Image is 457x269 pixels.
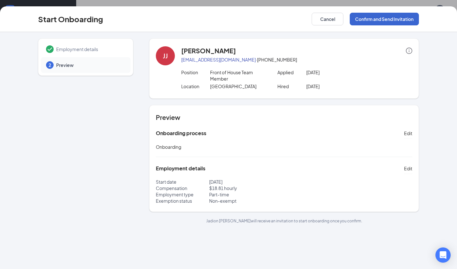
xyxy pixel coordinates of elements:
button: Cancel [312,13,343,25]
span: Edit [404,165,412,172]
span: Onboarding [156,144,181,150]
p: Employment type [156,191,209,198]
span: Edit [404,130,412,136]
p: Front of House Team Member [210,69,268,82]
h4: [PERSON_NAME] [181,46,236,55]
span: info-circle [406,48,412,54]
span: Preview [56,62,124,68]
button: Edit [404,163,412,174]
button: Edit [404,128,412,138]
h5: Onboarding process [156,130,206,137]
h5: Employment details [156,165,205,172]
p: $ 18.81 hourly [209,185,284,191]
p: Applied [277,69,306,75]
div: JJ [163,51,168,60]
p: Part-time [209,191,284,198]
p: Jadion [PERSON_NAME] will receive an invitation to start onboarding once you confirm. [149,218,419,224]
p: [GEOGRAPHIC_DATA] [210,83,268,89]
p: [DATE] [306,83,364,89]
h3: Start Onboarding [38,14,103,24]
div: Open Intercom Messenger [435,247,451,263]
h4: Preview [156,113,412,122]
span: 2 [49,62,51,68]
a: [EMAIL_ADDRESS][DOMAIN_NAME] [181,57,256,62]
p: Non-exempt [209,198,284,204]
p: Location [181,83,210,89]
p: Position [181,69,210,75]
span: Employment details [56,46,124,52]
p: Exemption status [156,198,209,204]
p: Compensation [156,185,209,191]
p: [DATE] [209,179,284,185]
svg: Checkmark [46,45,54,53]
p: [DATE] [306,69,364,75]
p: Start date [156,179,209,185]
p: · [PHONE_NUMBER] [181,56,412,63]
button: Confirm and Send Invitation [350,13,419,25]
p: Hired [277,83,306,89]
